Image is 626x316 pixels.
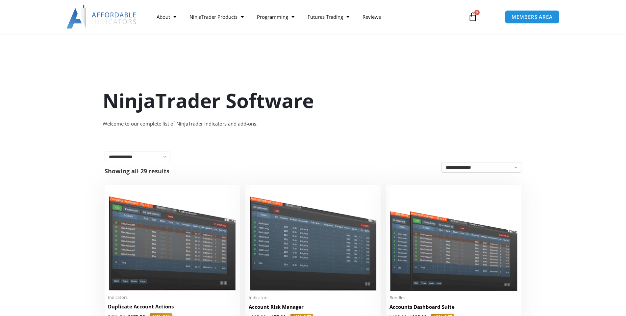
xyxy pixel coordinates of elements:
span: Bundles [389,295,518,301]
a: Programming [250,9,301,24]
a: Duplicate Account Actions [108,303,237,313]
a: Reviews [356,9,388,24]
select: Shop order [441,162,521,173]
a: NinjaTrader Products [183,9,250,24]
span: 0 [474,10,480,15]
nav: Menu [150,9,461,24]
a: Accounts Dashboard Suite [389,303,518,314]
h2: Accounts Dashboard Suite [389,303,518,310]
a: Futures Trading [301,9,356,24]
h1: NinjaTrader Software [103,87,524,114]
div: Welcome to our complete list of NinjaTrader indicators and add-ons. [103,119,524,129]
a: MEMBERS AREA [505,10,560,24]
img: Account Risk Manager [249,188,377,291]
h2: Account Risk Manager [249,303,377,310]
img: Accounts Dashboard Suite [389,188,518,291]
img: Duplicate Account Actions [108,188,237,291]
span: Indicators [249,295,377,301]
a: Account Risk Manager [249,303,377,314]
p: Showing all 29 results [105,168,169,174]
a: 0 [458,7,487,26]
span: Indicators [108,295,237,300]
h2: Duplicate Account Actions [108,303,237,310]
a: About [150,9,183,24]
img: LogoAI | Affordable Indicators – NinjaTrader [66,5,137,29]
span: MEMBERS AREA [512,14,553,19]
